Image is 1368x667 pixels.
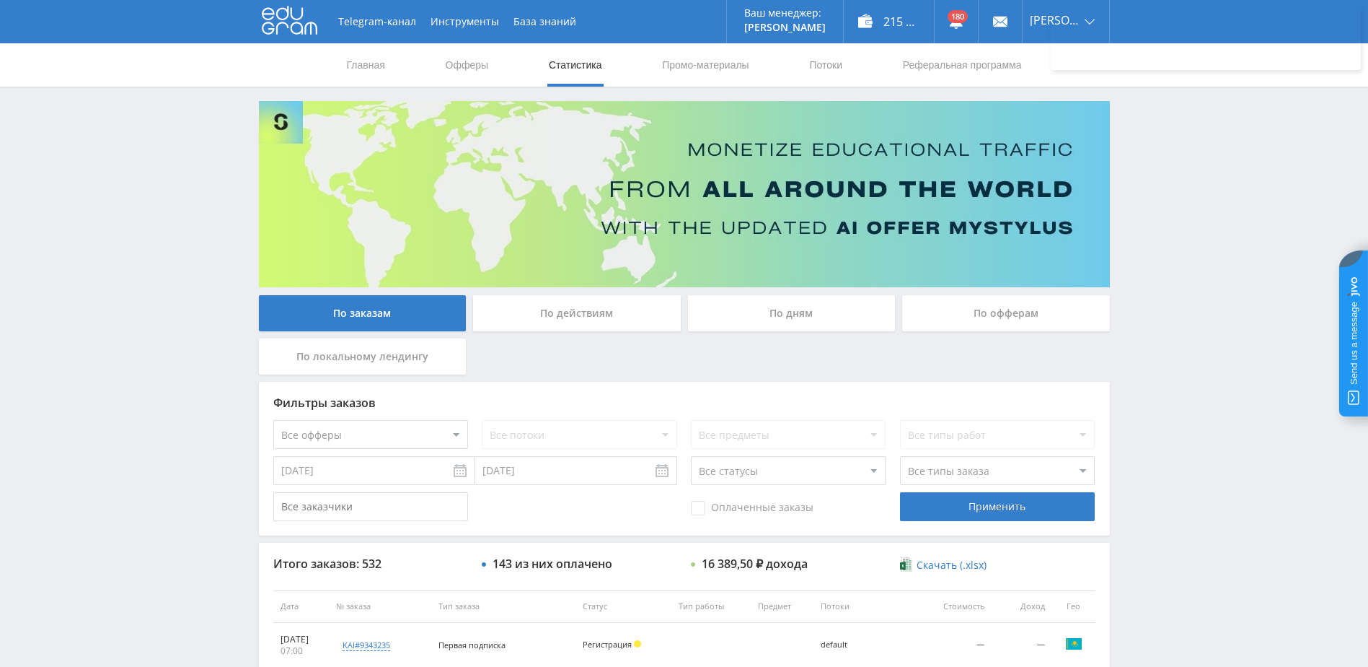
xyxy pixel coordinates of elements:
[1030,14,1080,26] span: [PERSON_NAME]
[273,492,468,521] input: Все заказчики
[902,295,1110,331] div: По офферам
[273,396,1095,409] div: Фильтры заказов
[901,43,1023,87] a: Реферальная программа
[688,295,896,331] div: По дням
[808,43,844,87] a: Потоки
[900,492,1095,521] div: Применить
[444,43,490,87] a: Офферы
[345,43,387,87] a: Главная
[547,43,604,87] a: Статистика
[744,7,826,19] p: Ваш менеджер:
[661,43,750,87] a: Промо-материалы
[473,295,681,331] div: По действиям
[259,339,467,375] div: По локальному лендингу
[259,101,1110,287] img: Banner
[744,22,826,33] p: [PERSON_NAME]
[691,501,813,515] span: Оплаченные заказы
[259,295,467,331] div: По заказам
